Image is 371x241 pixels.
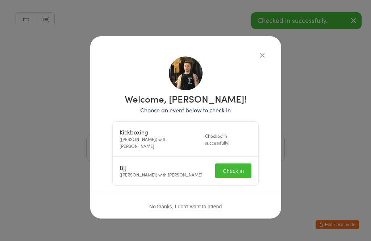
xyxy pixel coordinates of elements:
div: ([PERSON_NAME]) with [PERSON_NAME] [120,129,201,149]
div: ([PERSON_NAME]) with [PERSON_NAME] [120,164,203,178]
div: BJJ [120,164,203,171]
button: Check in [215,163,251,178]
div: Kickboxing [120,129,201,136]
button: No thanks, I don't want to attend [149,204,222,209]
div: Checked in successfully! [205,132,251,146]
img: image1676159399.png [169,57,203,90]
h1: Welcome, [PERSON_NAME]! [112,94,259,103]
p: Choose an event below to check in [112,106,259,114]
